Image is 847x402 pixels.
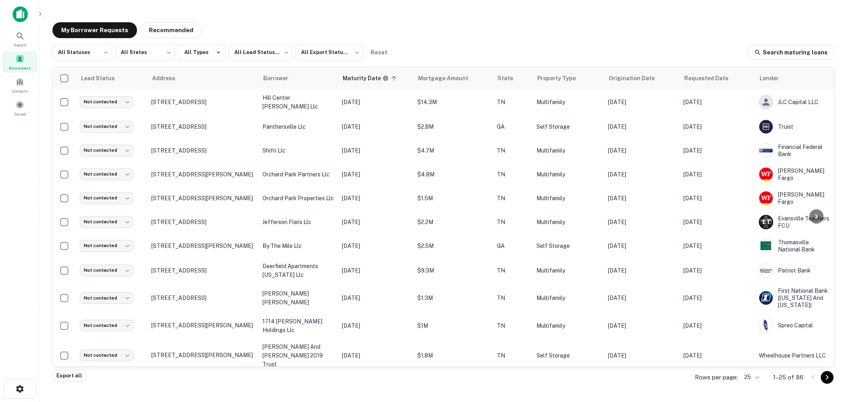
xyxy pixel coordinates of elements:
[536,122,600,131] p: Self Storage
[417,218,489,226] p: $2.2M
[497,170,529,179] p: TN
[342,266,409,275] p: [DATE]
[342,98,409,106] p: [DATE]
[759,168,773,181] img: picture
[295,42,363,63] div: All Export Statuses
[759,319,773,332] img: picture
[536,218,600,226] p: Multifamily
[2,51,37,73] a: Borrowers
[759,239,773,253] img: picture
[80,145,133,156] div: Not contacted
[497,294,529,302] p: TN
[263,73,299,83] span: Borrower
[417,98,489,106] p: $14.3M
[262,242,334,250] p: by the mile llc
[229,42,292,63] div: All Lead Statuses
[759,287,830,309] div: First National Bank ([US_STATE] And [US_STATE])
[536,294,600,302] p: Multifamily
[695,373,738,382] p: Rows per page:
[417,194,489,203] p: $1.5M
[497,218,529,226] p: TN
[609,73,665,83] span: Origination Date
[608,294,675,302] p: [DATE]
[759,143,830,158] div: Financial Federal Bank
[14,111,26,117] span: Saved
[533,67,604,89] th: Property Type
[151,242,255,249] p: [STREET_ADDRESS][PERSON_NAME]
[759,167,830,182] div: [PERSON_NAME] Fargo
[151,294,255,301] p: [STREET_ADDRESS]
[497,146,529,155] p: TN
[536,242,600,250] p: Self Storage
[536,146,600,155] p: Multifamily
[342,122,409,131] p: [DATE]
[81,73,125,83] span: Lead Status
[262,289,334,307] p: [PERSON_NAME] [PERSON_NAME]
[80,350,133,361] div: Not contacted
[152,73,185,83] span: Address
[759,120,830,134] div: Truist
[608,194,675,203] p: [DATE]
[741,371,760,383] div: 25
[821,371,833,384] button: Go to next page
[151,99,255,106] p: [STREET_ADDRESS]
[683,266,751,275] p: [DATE]
[80,192,133,204] div: Not contacted
[536,170,600,179] p: Multifamily
[608,321,675,330] p: [DATE]
[417,351,489,360] p: $1.8M
[608,122,675,131] p: [DATE]
[342,146,409,155] p: [DATE]
[262,93,334,111] p: hill center [PERSON_NAME] llc
[2,74,37,96] a: Contacts
[762,218,770,226] p: E T
[759,263,830,278] div: Patriot Bank
[807,338,847,377] iframe: Chat Widget
[151,147,255,154] p: [STREET_ADDRESS]
[14,42,27,48] span: Search
[536,194,600,203] p: Multifamily
[497,98,529,106] p: TN
[262,122,334,131] p: panthersville llc
[536,98,600,106] p: Multifamily
[683,194,751,203] p: [DATE]
[497,242,529,250] p: GA
[608,98,675,106] p: [DATE]
[413,67,493,89] th: Mortgage Amount
[259,67,338,89] th: Borrower
[80,320,133,331] div: Not contacted
[683,242,751,250] p: [DATE]
[52,22,137,38] button: My Borrower Requests
[417,122,489,131] p: $2.8M
[683,218,751,226] p: [DATE]
[760,73,789,83] span: Lender
[80,240,133,251] div: Not contacted
[608,266,675,275] p: [DATE]
[684,73,739,83] span: Requested Date
[178,44,226,60] button: All Types
[537,73,586,83] span: Property Type
[497,122,529,131] p: GA
[262,262,334,279] p: deerfield apartments [US_STATE] llc
[147,67,259,89] th: Address
[417,321,489,330] p: $1M
[2,28,37,50] a: Search
[608,242,675,250] p: [DATE]
[151,171,255,178] p: [STREET_ADDRESS][PERSON_NAME]
[9,65,31,71] span: Borrowers
[759,291,773,305] img: picture
[80,121,133,132] div: Not contacted
[342,170,409,179] p: [DATE]
[2,97,37,119] a: Saved
[151,218,255,226] p: [STREET_ADDRESS]
[52,370,86,382] button: Export all
[773,373,803,382] p: 1–25 of 86
[759,264,773,277] img: picture
[604,67,679,89] th: Origination Date
[12,88,28,94] span: Contacts
[417,242,489,250] p: $2.5M
[151,267,255,274] p: [STREET_ADDRESS]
